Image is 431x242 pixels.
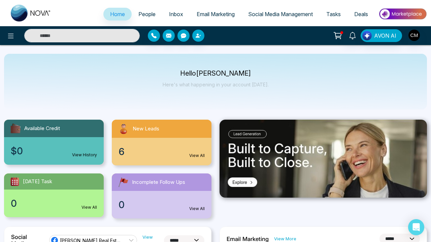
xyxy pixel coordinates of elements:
[9,176,20,187] img: todayTask.svg
[374,32,396,40] span: AVON AI
[81,204,97,210] a: View All
[72,152,97,158] a: View History
[9,122,22,134] img: availableCredit.svg
[11,196,17,210] span: 0
[138,11,156,17] span: People
[378,6,427,22] img: Market-place.gif
[361,29,402,42] button: AVON AI
[11,144,23,158] span: $0
[220,120,427,198] img: .
[162,8,190,21] a: Inbox
[241,8,320,21] a: Social Media Management
[24,125,60,132] span: Available Credit
[189,153,205,159] a: View All
[274,236,296,242] a: View More
[133,125,159,133] span: New Leads
[169,11,183,17] span: Inbox
[248,11,313,17] span: Social Media Management
[354,11,368,17] span: Deals
[189,206,205,212] a: View All
[117,176,129,188] img: followUps.svg
[132,8,162,21] a: People
[190,8,241,21] a: Email Marketing
[320,8,347,21] a: Tasks
[23,178,52,186] span: [DATE] Task
[110,11,125,17] span: Home
[132,178,185,186] span: Incomplete Follow Ups
[163,82,269,87] p: Here's what happening in your account [DATE].
[408,219,424,235] div: Open Intercom Messenger
[11,5,51,22] img: Nova CRM Logo
[408,30,420,41] img: User Avatar
[103,8,132,21] a: Home
[326,11,341,17] span: Tasks
[108,120,215,165] a: New Leads6View All
[163,71,269,76] p: Hello [PERSON_NAME]
[117,122,130,135] img: newLeads.svg
[108,173,215,218] a: Incomplete Follow Ups0View All
[347,8,375,21] a: Deals
[119,198,125,212] span: 0
[197,11,235,17] span: Email Marketing
[362,31,372,40] img: Lead Flow
[119,145,125,159] span: 6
